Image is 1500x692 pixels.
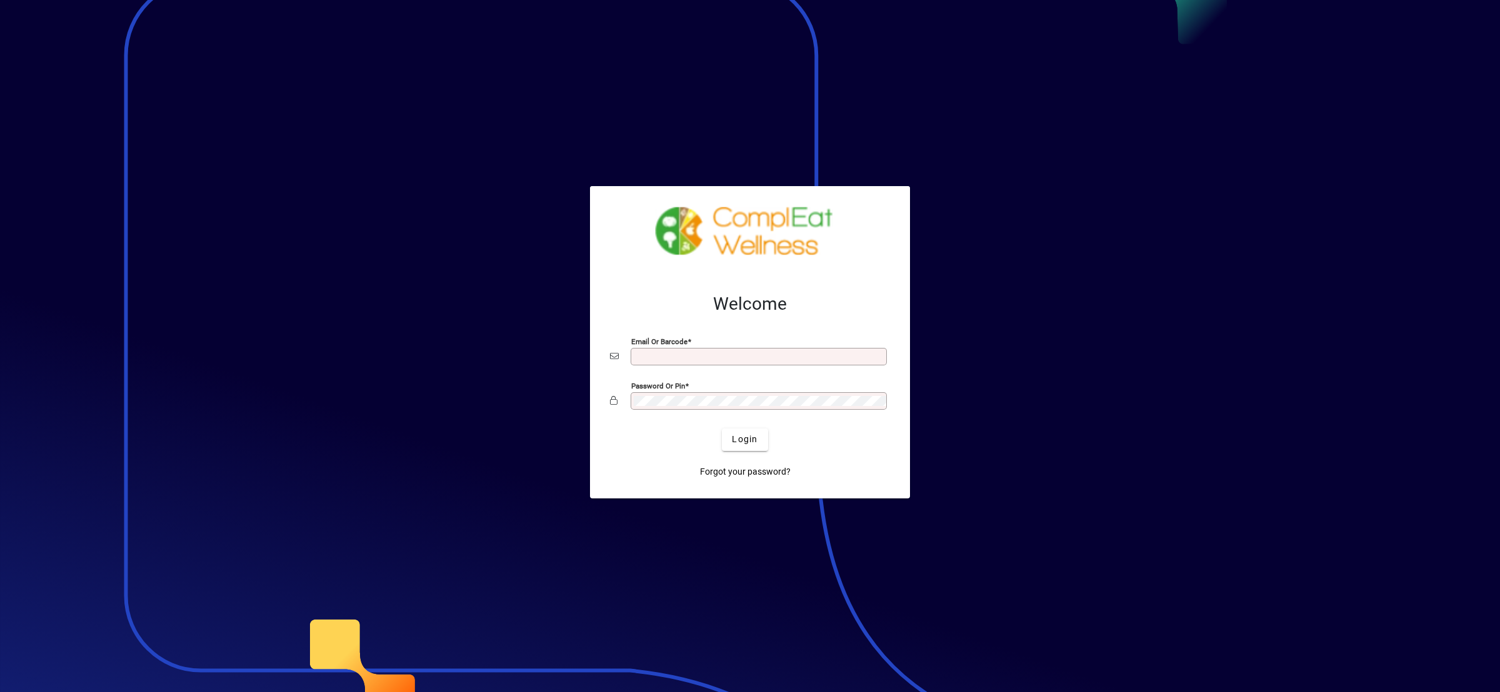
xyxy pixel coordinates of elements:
mat-label: Email or Barcode [631,337,687,345]
h2: Welcome [610,294,890,315]
span: Login [732,433,757,446]
mat-label: Password or Pin [631,381,685,390]
span: Forgot your password? [700,465,791,478]
button: Login [722,428,767,451]
a: Forgot your password? [695,461,796,483]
